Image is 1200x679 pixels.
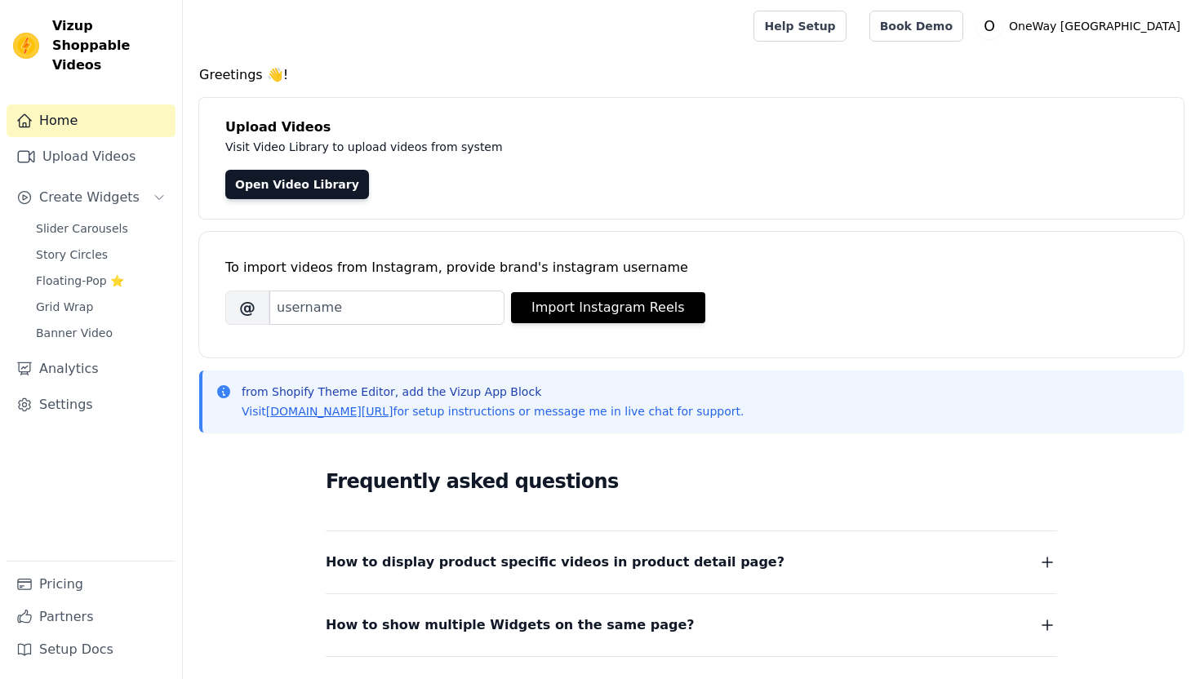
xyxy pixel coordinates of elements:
h2: Frequently asked questions [326,465,1057,498]
a: [DOMAIN_NAME][URL] [266,405,393,418]
span: Floating-Pop ⭐ [36,273,124,289]
input: username [269,291,504,325]
span: How to show multiple Widgets on the same page? [326,614,695,637]
h4: Greetings 👋! [199,65,1184,85]
button: How to show multiple Widgets on the same page? [326,614,1057,637]
span: Story Circles [36,246,108,263]
a: Home [7,104,176,137]
button: Create Widgets [7,181,176,214]
a: Book Demo [869,11,963,42]
a: Banner Video [26,322,176,344]
span: How to display product specific videos in product detail page? [326,551,784,574]
h4: Upload Videos [225,118,1158,137]
span: Grid Wrap [36,299,93,315]
a: Pricing [7,568,176,601]
button: How to display product specific videos in product detail page? [326,551,1057,574]
span: Banner Video [36,325,113,341]
a: Upload Videos [7,140,176,173]
img: Vizup [13,33,39,59]
button: O OneWay [GEOGRAPHIC_DATA] [976,11,1187,41]
a: Open Video Library [225,170,369,199]
span: Vizup Shoppable Videos [52,16,169,75]
a: Floating-Pop ⭐ [26,269,176,292]
a: Help Setup [753,11,846,42]
span: Create Widgets [39,188,140,207]
p: Visit Video Library to upload videos from system [225,137,957,157]
a: Settings [7,388,176,421]
span: @ [225,291,269,325]
button: Import Instagram Reels [511,292,705,323]
a: Slider Carousels [26,217,176,240]
a: Analytics [7,353,176,385]
a: Setup Docs [7,633,176,666]
div: To import videos from Instagram, provide brand's instagram username [225,258,1158,277]
p: from Shopify Theme Editor, add the Vizup App Block [242,384,744,400]
a: Partners [7,601,176,633]
p: Visit for setup instructions or message me in live chat for support. [242,403,744,419]
a: Story Circles [26,243,176,266]
text: O [984,18,995,34]
span: Slider Carousels [36,220,128,237]
p: OneWay [GEOGRAPHIC_DATA] [1002,11,1187,41]
a: Grid Wrap [26,295,176,318]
